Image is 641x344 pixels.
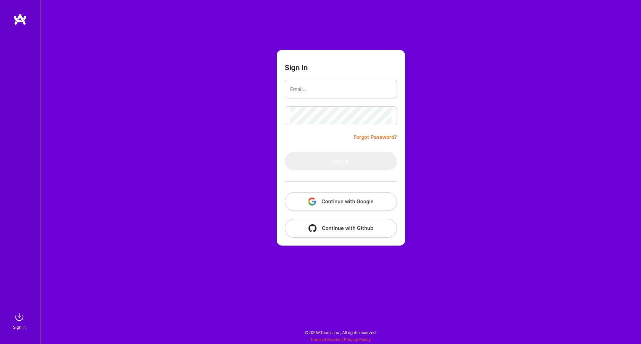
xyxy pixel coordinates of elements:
[290,81,392,98] input: Email...
[285,63,308,72] h3: Sign In
[13,13,27,25] img: logo
[13,310,26,324] img: sign in
[308,224,316,232] img: icon
[285,192,397,211] button: Continue with Google
[344,337,371,342] a: Privacy Policy
[310,337,371,342] span: |
[285,152,397,170] button: Sign In
[13,324,26,331] div: Sign In
[310,337,342,342] a: Terms of Service
[14,310,26,331] a: sign inSign In
[354,133,397,141] a: Forgot Password?
[40,324,641,341] div: © 2025 ATeams Inc., All rights reserved.
[308,198,316,206] img: icon
[285,219,397,238] button: Continue with Github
